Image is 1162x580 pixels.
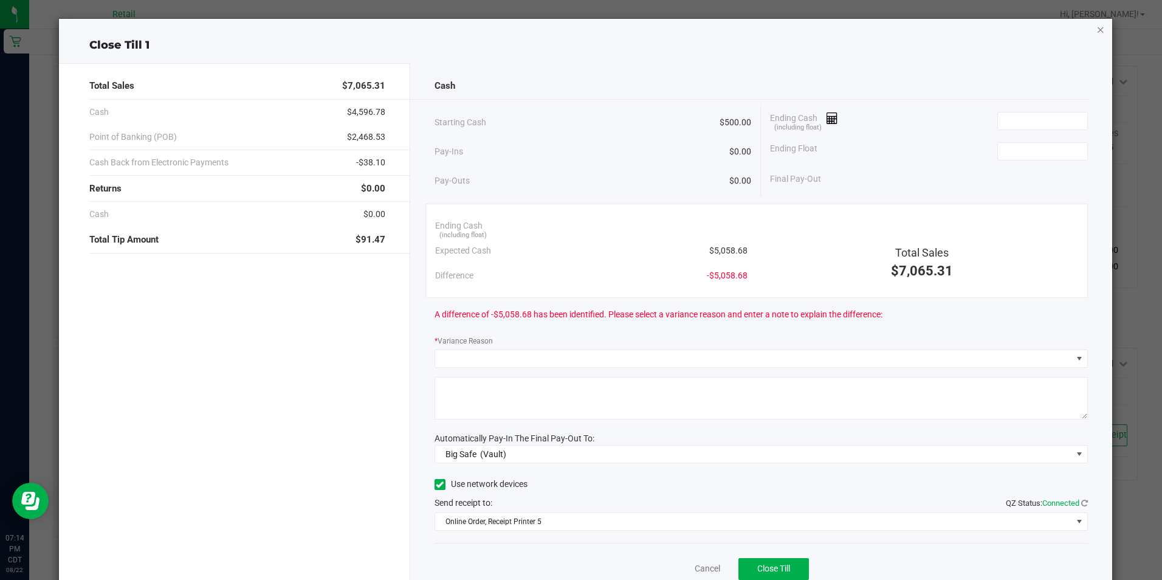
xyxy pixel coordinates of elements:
span: Final Pay-Out [770,173,821,185]
div: Returns [89,176,385,202]
span: Total Sales [89,79,134,93]
span: Total Tip Amount [89,233,159,247]
span: Difference [435,269,473,282]
span: Connected [1042,499,1079,508]
span: $0.00 [363,208,385,221]
span: Automatically Pay-In The Final Pay-Out To: [435,433,594,443]
span: -$38.10 [356,156,385,169]
span: (including float) [439,230,487,241]
span: Pay-Ins [435,145,463,158]
span: $0.00 [729,145,751,158]
span: Total Sales [895,246,949,259]
span: Send receipt to: [435,498,492,508]
label: Use network devices [435,478,528,491]
span: Expected Cash [435,244,491,257]
span: QZ Status: [1006,499,1088,508]
span: Cash [435,79,455,93]
span: $5,058.68 [709,244,748,257]
span: $0.00 [361,182,385,196]
span: -$5,058.68 [707,269,748,282]
span: Ending Cash [435,219,483,232]
span: Cash [89,106,109,119]
span: $500.00 [720,116,751,129]
span: Cash Back from Electronic Payments [89,156,229,169]
span: Ending Float [770,142,817,161]
span: Pay-Outs [435,174,470,187]
span: $0.00 [729,174,751,187]
span: $7,065.31 [342,79,385,93]
span: Starting Cash [435,116,486,129]
label: Variance Reason [435,336,493,347]
span: Close Till [757,564,790,573]
span: $7,065.31 [891,263,953,278]
iframe: Resource center [12,483,49,519]
button: Close Till [738,558,809,580]
span: Cash [89,208,109,221]
div: Close Till 1 [59,37,1112,54]
span: $91.47 [356,233,385,247]
span: (including float) [774,123,822,133]
span: Ending Cash [770,112,838,130]
span: $4,596.78 [347,106,385,119]
span: A difference of -$5,058.68 has been identified. Please select a variance reason and enter a note ... [435,308,882,321]
span: (Vault) [480,449,506,459]
span: Online Order, Receipt Printer 5 [435,513,1072,530]
span: Big Safe [445,449,476,459]
span: $2,468.53 [347,131,385,143]
a: Cancel [695,562,720,575]
span: Point of Banking (POB) [89,131,177,143]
